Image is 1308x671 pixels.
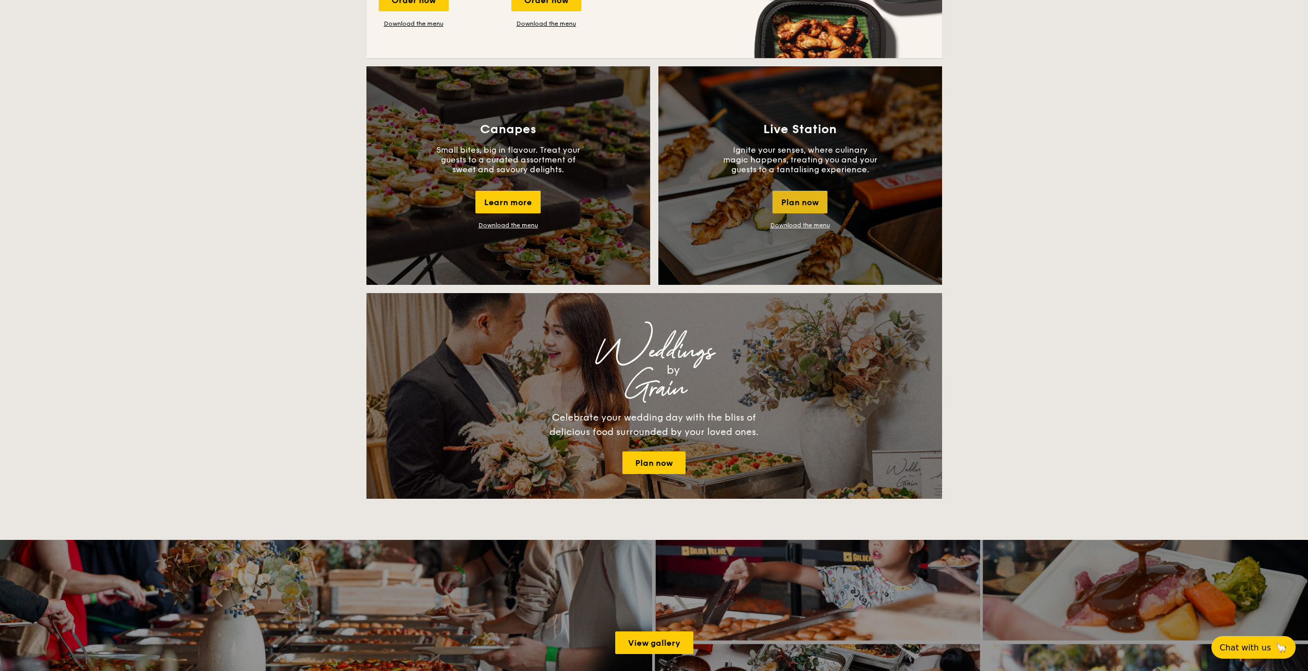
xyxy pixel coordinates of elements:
[495,361,852,379] div: by
[478,222,538,229] a: Download the menu
[770,222,830,229] a: Download the menu
[1275,642,1287,654] span: 🦙
[379,20,449,28] a: Download the menu
[480,122,536,137] h3: Canapes
[457,379,852,398] div: Grain
[763,122,837,137] h3: Live Station
[457,342,852,361] div: Weddings
[622,451,686,474] a: Plan now
[1211,636,1296,659] button: Chat with us🦙
[539,410,770,439] div: Celebrate your wedding day with the bliss of delicious food surrounded by your loved ones.
[723,145,877,174] p: Ignite your senses, where culinary magic happens, treating you and your guests to a tantalising e...
[431,145,585,174] p: Small bites, big in flavour. Treat your guests to a curated assortment of sweet and savoury delig...
[615,631,693,654] a: View gallery
[772,191,827,213] div: Plan now
[511,20,581,28] a: Download the menu
[475,191,541,213] div: Learn more
[1220,643,1271,652] span: Chat with us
